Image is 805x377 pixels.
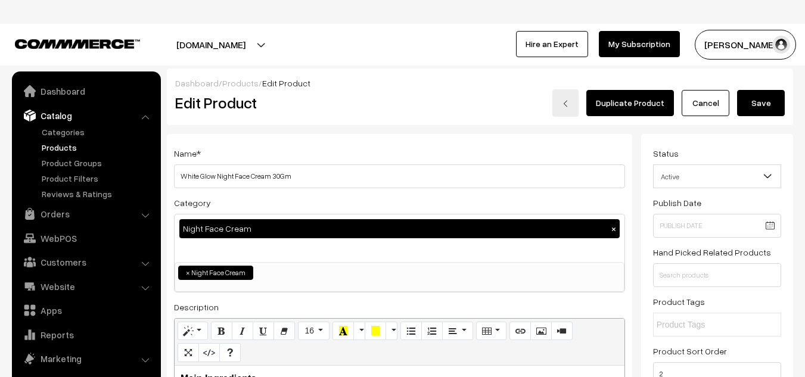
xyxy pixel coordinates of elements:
[39,126,157,138] a: Categories
[179,219,620,238] div: Night Face Cream
[198,343,220,362] button: Code View
[365,322,386,341] button: Background Color
[530,322,552,341] button: Picture
[39,141,157,154] a: Products
[562,100,569,107] img: left-arrow.png
[15,324,157,345] a: Reports
[737,90,785,116] button: Save
[175,78,219,88] a: Dashboard
[15,203,157,225] a: Orders
[175,94,419,112] h2: Edit Product
[39,157,157,169] a: Product Groups
[174,164,625,188] input: Name
[386,322,397,341] button: More Color
[653,147,679,160] label: Status
[15,348,157,369] a: Marketing
[175,77,785,89] div: / /
[174,147,201,160] label: Name
[298,322,330,341] button: Font Size
[653,246,771,258] label: Hand Picked Related Products
[39,188,157,200] a: Reviews & Ratings
[442,322,473,341] button: Paragraph
[332,322,354,341] button: Recent Color
[653,164,781,188] span: Active
[15,251,157,273] a: Customers
[178,343,199,362] button: Full Screen
[186,267,190,278] span: ×
[174,301,219,313] label: Description
[253,322,274,341] button: Underline (CTRL+U)
[15,105,157,126] a: Catalog
[682,90,729,116] a: Cancel
[178,322,208,341] button: Style
[653,197,701,209] label: Publish Date
[353,322,365,341] button: More Color
[653,263,781,287] input: Search products
[262,78,310,88] span: Edit Product
[232,322,253,341] button: Italic (CTRL+I)
[304,326,314,335] span: 16
[135,30,287,60] button: [DOMAIN_NAME]
[15,300,157,321] a: Apps
[222,78,259,88] a: Products
[211,322,232,341] button: Bold (CTRL+B)
[653,295,705,308] label: Product Tags
[654,166,781,187] span: Active
[653,214,781,238] input: Publish Date
[15,80,157,102] a: Dashboard
[509,322,531,341] button: Link (CTRL+K)
[174,197,211,209] label: Category
[15,36,119,50] a: COMMMERCE
[15,276,157,297] a: Website
[516,31,588,57] a: Hire an Expert
[608,223,619,234] button: ×
[421,322,443,341] button: Ordered list (CTRL+SHIFT+NUM8)
[219,343,241,362] button: Help
[15,228,157,249] a: WebPOS
[178,266,253,280] li: Night Face Cream
[653,345,727,357] label: Product Sort Order
[273,322,295,341] button: Remove Font Style (CTRL+\)
[39,172,157,185] a: Product Filters
[599,31,680,57] a: My Subscription
[15,39,140,48] img: COMMMERCE
[657,319,761,331] input: Product Tags
[551,322,573,341] button: Video
[476,322,506,341] button: Table
[400,322,422,341] button: Unordered list (CTRL+SHIFT+NUM7)
[586,90,674,116] a: Duplicate Product
[772,36,790,54] img: user
[695,30,796,60] button: [PERSON_NAME]…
